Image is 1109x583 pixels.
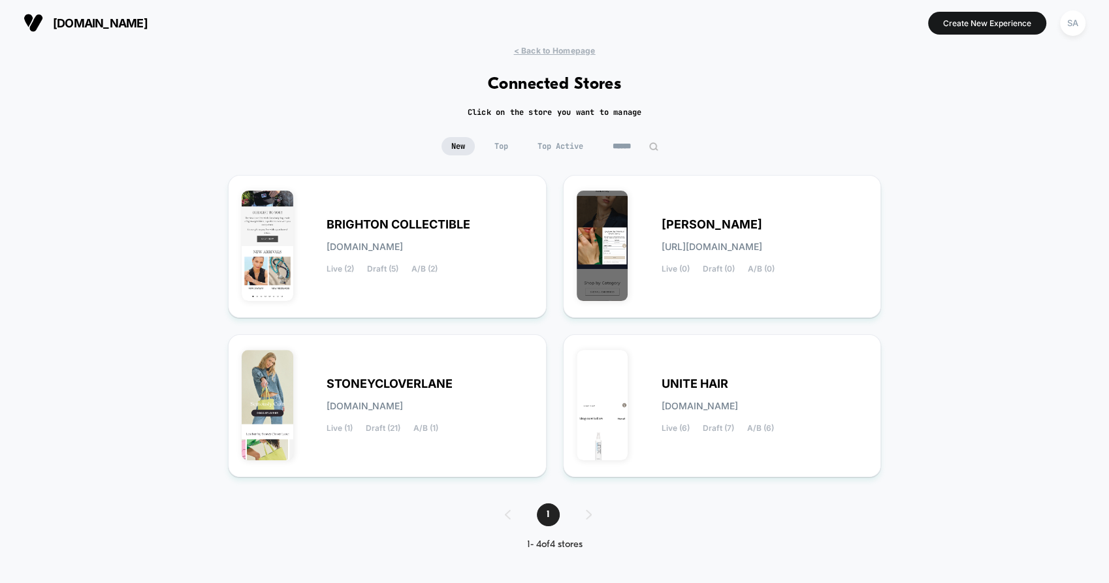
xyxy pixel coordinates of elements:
[327,264,354,274] span: Live (2)
[662,242,762,251] span: [URL][DOMAIN_NAME]
[411,264,438,274] span: A/B (2)
[20,12,152,33] button: [DOMAIN_NAME]
[577,350,628,461] img: UNITE_HAIR
[703,424,734,433] span: Draft (7)
[649,142,658,151] img: edit
[577,191,628,302] img: MARK_HENRY_JEWELRY
[242,350,293,461] img: STONEYCLOVERLANE
[366,424,400,433] span: Draft (21)
[327,424,353,433] span: Live (1)
[928,12,1046,35] button: Create New Experience
[662,424,690,433] span: Live (6)
[24,13,43,33] img: Visually logo
[748,264,775,274] span: A/B (0)
[53,16,148,30] span: [DOMAIN_NAME]
[485,137,518,155] span: Top
[327,242,403,251] span: [DOMAIN_NAME]
[662,220,762,229] span: [PERSON_NAME]
[468,107,642,118] h2: Click on the store you want to manage
[492,539,618,550] div: 1 - 4 of 4 stores
[528,137,593,155] span: Top Active
[662,264,690,274] span: Live (0)
[513,46,595,55] span: < Back to Homepage
[327,379,453,388] span: STONEYCLOVERLANE
[442,137,475,155] span: New
[537,503,560,526] span: 1
[413,424,438,433] span: A/B (1)
[1056,10,1089,37] button: SA
[488,75,622,94] h1: Connected Stores
[1060,10,1085,36] div: SA
[327,220,470,229] span: BRIGHTON COLLECTIBLE
[327,402,403,411] span: [DOMAIN_NAME]
[242,191,293,302] img: BRIGHTON_COLLECTIBLES
[367,264,398,274] span: Draft (5)
[662,402,738,411] span: [DOMAIN_NAME]
[747,424,774,433] span: A/B (6)
[703,264,735,274] span: Draft (0)
[662,379,728,388] span: UNITE HAIR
